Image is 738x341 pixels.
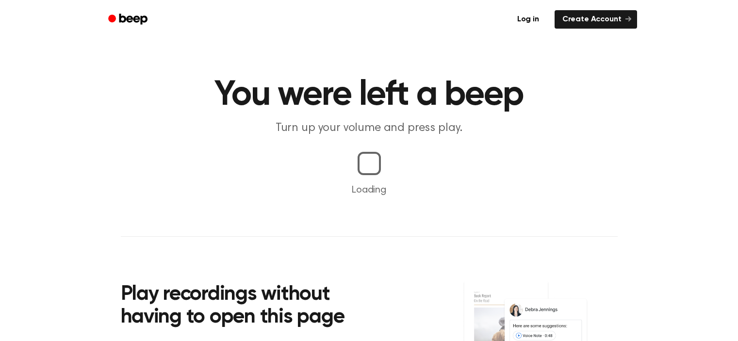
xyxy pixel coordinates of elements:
[555,10,637,29] a: Create Account
[121,78,618,113] h1: You were left a beep
[101,10,156,29] a: Beep
[508,8,549,31] a: Log in
[121,283,382,329] h2: Play recordings without having to open this page
[12,183,726,197] p: Loading
[183,120,556,136] p: Turn up your volume and press play.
